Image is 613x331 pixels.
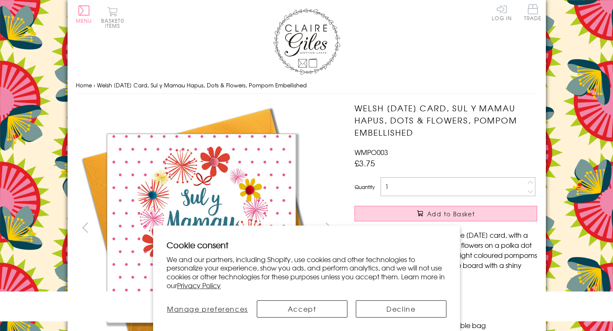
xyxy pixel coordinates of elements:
[105,17,124,29] span: 0 items
[177,280,221,290] a: Privacy Policy
[257,300,347,318] button: Accept
[94,81,95,89] span: ›
[356,300,446,318] button: Decline
[355,183,375,191] label: Quantity
[427,210,475,218] span: Add to Basket
[76,81,92,89] a: Home
[355,206,537,221] button: Add to Basket
[167,255,446,290] p: We and our partners, including Shopify, use cookies and other technologies to personalize your ex...
[355,157,375,169] span: £3.75
[319,218,338,237] button: next
[524,4,542,21] span: Trade
[273,8,340,75] img: Claire Giles Greetings Cards
[76,77,537,94] nav: breadcrumbs
[76,17,92,24] span: Menu
[167,300,248,318] button: Manage preferences
[101,7,124,28] button: Basket0 items
[97,81,307,89] span: Welsh [DATE] Card, Sul y Mamau Hapus, Dots & Flowers, Pompom Embellished
[76,5,92,23] button: Menu
[167,304,248,314] span: Manage preferences
[76,218,95,237] button: prev
[355,102,537,138] h1: Welsh [DATE] Card, Sul y Mamau Hapus, Dots & Flowers, Pompom Embellished
[355,147,388,157] span: WMPO003
[167,239,446,251] h2: Cookie consent
[492,4,512,21] a: Log In
[524,4,542,22] a: Trade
